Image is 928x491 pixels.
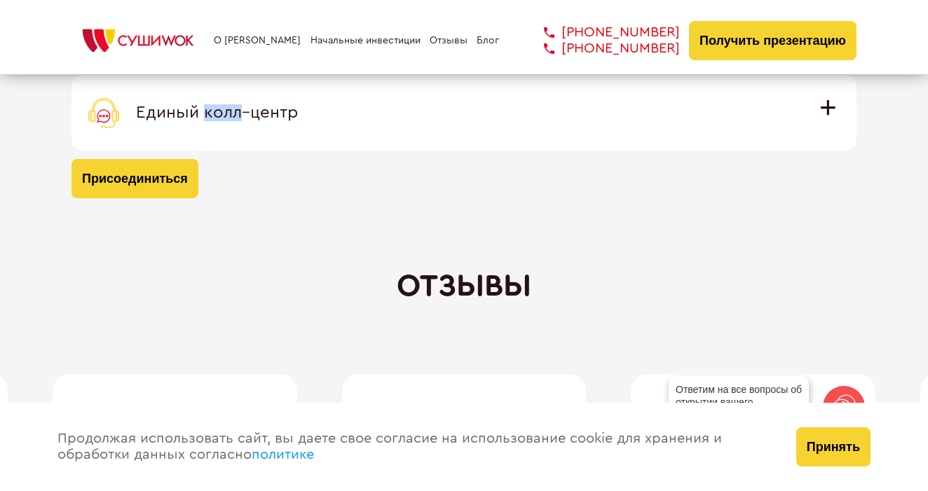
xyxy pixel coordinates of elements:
[71,25,205,56] img: СУШИWOK
[214,35,301,46] a: О [PERSON_NAME]
[252,448,314,462] a: политике
[689,21,857,60] button: Получить презентацию
[71,159,198,198] button: Присоединиться
[430,35,468,46] a: Отзывы
[477,35,499,46] a: Блог
[669,376,809,428] div: Ответим на все вопросы об открытии вашего [PERSON_NAME]!
[523,25,680,41] a: [PHONE_NUMBER]
[523,41,680,57] a: [PHONE_NUMBER]
[796,427,871,466] button: Принять
[311,35,421,46] a: Начальные инвестиции
[136,104,298,121] span: Единый колл–центр
[43,403,782,491] div: Продолжая использовать сайт, вы даете свое согласие на использование cookie для хранения и обрабо...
